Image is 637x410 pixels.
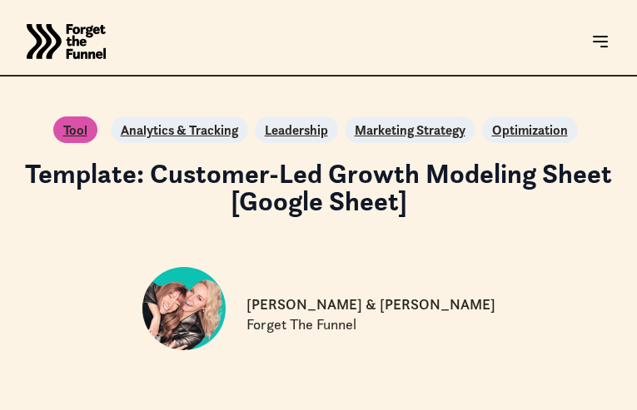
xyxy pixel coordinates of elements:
p: Forget The Funnel [246,315,356,335]
a: Analytics & Tracking [121,120,238,140]
h1: Template: Customer-Led Growth Modeling Sheet [Google Sheet] [12,160,625,215]
a: Leadership [265,120,328,140]
p: [PERSON_NAME] & [PERSON_NAME] [246,295,495,315]
a: Optimization [492,120,568,140]
a: Tool [63,120,87,140]
a: home [27,8,106,75]
a: Marketing Strategy [355,120,465,140]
